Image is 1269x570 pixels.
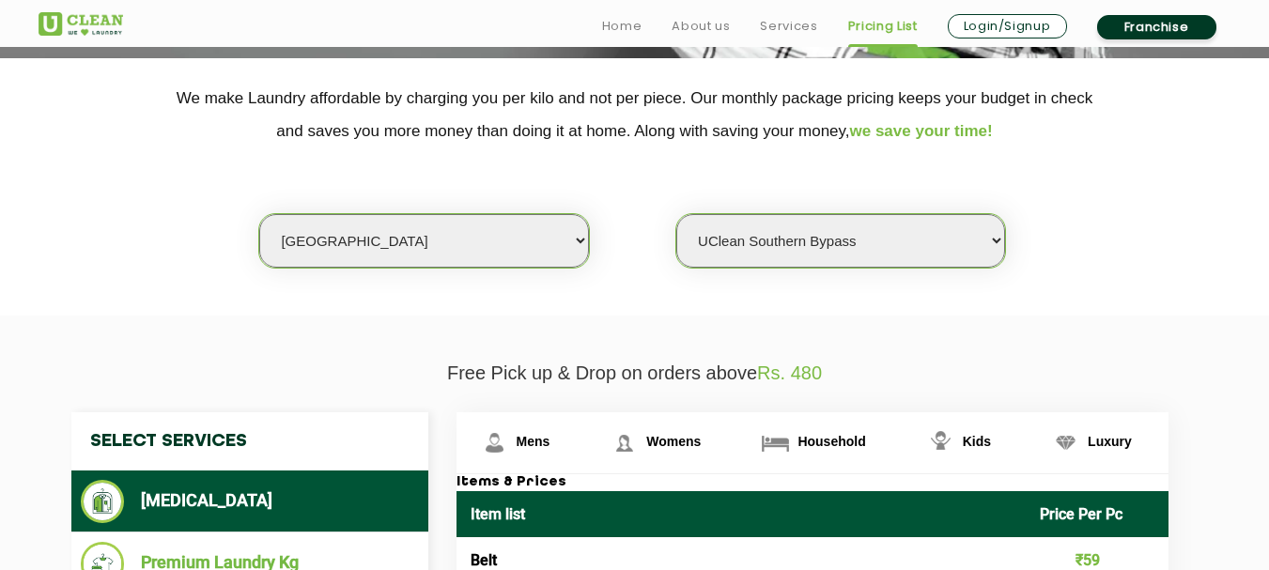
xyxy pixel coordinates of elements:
[457,491,1027,537] th: Item list
[672,15,730,38] a: About us
[1097,15,1216,39] a: Franchise
[850,122,993,140] span: we save your time!
[963,434,991,449] span: Kids
[757,362,822,383] span: Rs. 480
[81,480,419,523] li: [MEDICAL_DATA]
[1088,434,1132,449] span: Luxury
[848,15,918,38] a: Pricing List
[760,15,817,38] a: Services
[39,82,1231,147] p: We make Laundry affordable by charging you per kilo and not per piece. Our monthly package pricin...
[517,434,550,449] span: Mens
[797,434,865,449] span: Household
[39,12,123,36] img: UClean Laundry and Dry Cleaning
[646,434,701,449] span: Womens
[39,362,1231,384] p: Free Pick up & Drop on orders above
[1026,491,1168,537] th: Price Per Pc
[602,15,642,38] a: Home
[608,426,641,459] img: Womens
[71,412,428,470] h4: Select Services
[924,426,957,459] img: Kids
[948,14,1067,39] a: Login/Signup
[478,426,511,459] img: Mens
[81,480,125,523] img: Dry Cleaning
[1049,426,1082,459] img: Luxury
[759,426,792,459] img: Household
[457,474,1168,491] h3: Items & Prices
